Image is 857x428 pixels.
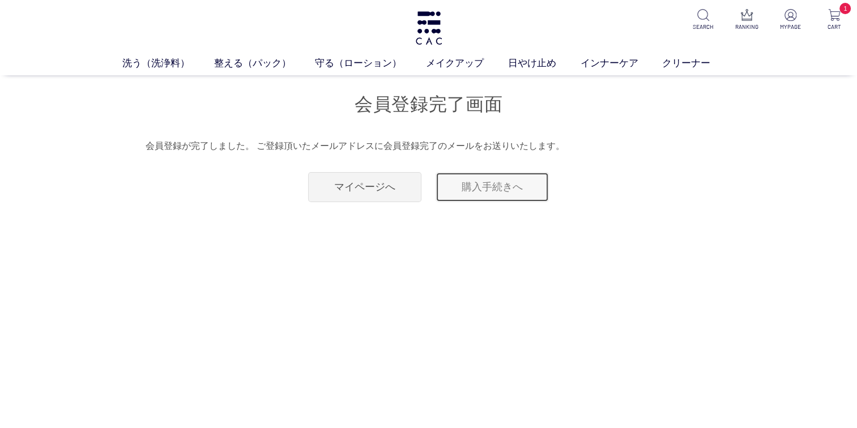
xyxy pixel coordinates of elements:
[146,139,712,153] p: 会員登録が完了しました。 ご登録頂いたメールアドレスに会員登録完了のメールをお送りいたします。
[733,23,761,31] p: RANKING
[839,3,851,14] span: 1
[689,23,717,31] p: SEARCH
[689,9,717,31] a: SEARCH
[315,56,426,71] a: 守る（ローション）
[214,56,315,71] a: 整える（パック）
[146,92,712,117] h1: 会員登録完了画面
[820,23,848,31] p: CART
[122,56,214,71] a: 洗う（洗浄料）
[733,9,761,31] a: RANKING
[308,172,421,202] a: マイページへ
[508,56,581,71] a: 日やけ止め
[662,56,735,71] a: クリーナー
[426,56,508,71] a: メイクアップ
[436,172,549,202] a: 購入手続きへ
[777,9,804,31] a: MYPAGE
[777,23,804,31] p: MYPAGE
[581,56,663,71] a: インナーケア
[820,9,848,31] a: 1 CART
[414,11,444,45] img: logo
